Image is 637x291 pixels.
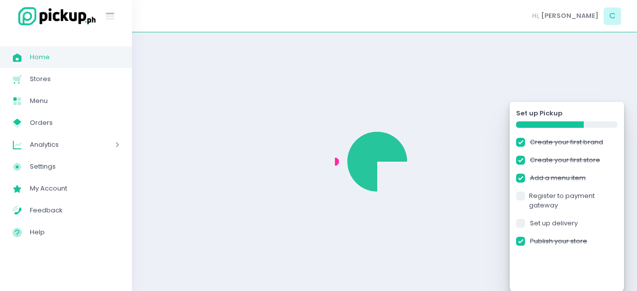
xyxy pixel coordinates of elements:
[516,108,562,118] strong: Set up Pickup
[30,204,119,217] span: Feedback
[30,51,119,64] span: Home
[541,11,599,21] span: [PERSON_NAME]
[530,173,586,183] a: Add a menu item
[30,95,119,107] span: Menu
[604,7,621,25] span: C
[532,11,539,21] span: Hi,
[12,5,97,27] img: logo
[530,137,603,147] a: Create your first brand
[30,182,119,195] span: My Account
[30,160,119,173] span: Settings
[530,218,578,228] a: Set up delivery
[30,226,119,239] span: Help
[530,155,600,165] a: Create your first store
[530,236,587,246] a: Publish your store
[30,116,119,129] span: Orders
[30,138,87,151] span: Analytics
[30,73,119,86] span: Stores
[529,191,618,210] a: Register to payment gateway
